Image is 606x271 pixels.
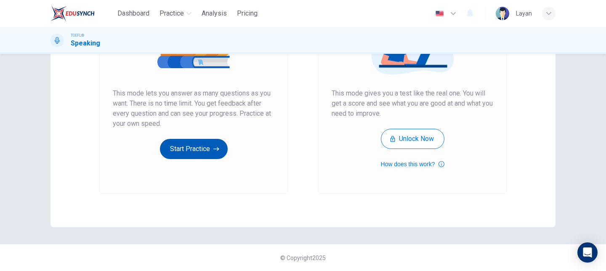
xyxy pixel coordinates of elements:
[237,8,258,19] span: Pricing
[202,8,227,19] span: Analysis
[516,8,532,19] div: Layan
[159,8,184,19] span: Practice
[280,255,326,261] span: © Copyright 2025
[71,32,84,38] span: TOEFL®
[50,5,95,22] img: EduSynch logo
[380,159,444,169] button: How does this work?
[113,88,274,129] span: This mode lets you answer as many questions as you want. There is no time limit. You get feedback...
[577,242,598,263] div: Open Intercom Messenger
[496,7,509,20] img: Profile picture
[114,6,153,21] button: Dashboard
[198,6,230,21] button: Analysis
[234,6,261,21] button: Pricing
[117,8,149,19] span: Dashboard
[381,129,444,149] button: Unlock Now
[50,5,114,22] a: EduSynch logo
[160,139,228,159] button: Start Practice
[332,88,493,119] span: This mode gives you a test like the real one. You will get a score and see what you are good at a...
[71,38,100,48] h1: Speaking
[434,11,445,17] img: en
[156,6,195,21] button: Practice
